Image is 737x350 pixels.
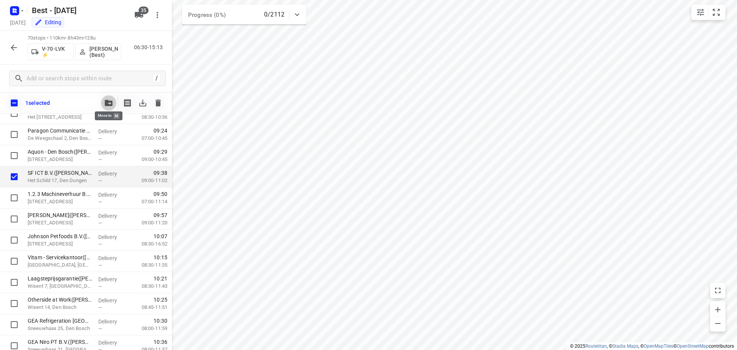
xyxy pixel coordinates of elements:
[154,211,167,219] span: 09:57
[129,198,167,206] p: 07:00-11:14
[182,5,306,25] div: Progress (0%)0/2112
[98,297,127,304] p: Delivery
[98,136,102,141] span: —
[129,134,167,142] p: 07:00-10:45
[135,95,150,111] span: Download stops
[28,35,121,42] p: 70 stops • 110km • 8h43m
[129,325,167,332] p: 08:00-11:59
[154,232,167,240] span: 10:07
[28,148,92,156] p: Aquon - Den Bosch(Melike Demir)
[129,177,167,184] p: 09:00-11:02
[28,43,74,60] button: V-70-LVK ⚡
[134,43,166,51] p: 06:30-15:13
[129,282,167,290] p: 08:30-11:43
[129,304,167,311] p: 08:45-11:51
[129,240,167,248] p: 08:30-16:52
[75,43,121,60] button: [PERSON_NAME] (Best)
[188,12,226,18] span: Progress (0%)
[28,275,92,282] p: Laagsteprijsgarantie(Maudy Brekelmans)
[7,317,22,332] span: Select
[28,317,92,325] p: GEA Refrigeration Netherlands N.V. IT(Marian de Boer)
[612,343,638,349] a: Stadia Maps
[98,305,102,310] span: —
[28,232,92,240] p: Johnson Petfoods B.V.(Milou Wetser)
[28,338,92,346] p: GEA Niro PT B.V.(Bart Schreurs / Loni Kerkhof)
[28,127,92,134] p: Paragon Communicatie Services - Den Bosch(Ramon Gevers/ Xenia Bijvank)
[89,46,118,58] p: Demi Walraven (Best)
[7,169,22,184] span: Select
[154,317,167,325] span: 10:30
[98,254,127,262] p: Delivery
[28,240,92,248] p: Saffierborch 16, Rosmalen
[98,191,127,199] p: Delivery
[28,134,92,142] p: De Weegschaal 2, Den Bosch
[98,212,127,220] p: Delivery
[154,127,167,134] span: 09:24
[98,149,127,156] p: Delivery
[98,233,127,241] p: Delivery
[691,5,725,20] div: small contained button group
[84,35,96,41] span: 128u
[120,95,135,111] button: Print shipping label
[28,254,92,261] p: Vitam - Servicekantoor(Antoinette Homburg)
[129,156,167,163] p: 09:00-10:45
[98,241,102,247] span: —
[154,338,167,346] span: 10:36
[7,275,22,290] span: Select
[98,170,127,177] p: Delivery
[28,198,92,206] p: Kloosterstraat 7, Rosmalen
[29,4,128,17] h5: Rename
[644,343,673,349] a: OpenMapTiles
[98,326,102,332] span: —
[154,296,167,304] span: 10:25
[98,262,102,268] span: —
[154,275,167,282] span: 10:21
[98,128,127,135] p: Delivery
[152,74,161,83] div: /
[98,220,102,226] span: —
[28,219,92,227] p: [STREET_ADDRESS]
[7,232,22,248] span: Select
[7,190,22,206] span: Select
[139,7,149,14] span: 35
[129,219,167,227] p: 09:00-11:20
[677,343,709,349] a: OpenStreetMap
[28,261,92,269] p: [GEOGRAPHIC_DATA], [GEOGRAPHIC_DATA]
[26,73,152,85] input: Add or search stops within route
[570,343,734,349] li: © 2025 , © , © © contributors
[28,325,92,332] p: Sneeuwhaas 25, Den Bosch
[35,18,61,26] div: You are currently in edit mode.
[28,177,92,184] p: Het Schild 17, Den Dungen
[98,339,127,347] p: Delivery
[98,318,127,325] p: Delivery
[693,5,708,20] button: Map settings
[154,254,167,261] span: 10:15
[28,113,92,121] p: Het Zuiderkruis 61, Den Bosch
[7,254,22,269] span: Select
[154,148,167,156] span: 09:29
[154,190,167,198] span: 09:50
[28,169,92,177] p: SF ICT B.V.([PERSON_NAME])
[83,35,84,41] span: •
[150,95,166,111] span: Delete stop
[28,304,92,311] p: Wisent 14, Den Bosch
[28,156,92,163] p: De Grote Beer 31, Den Bosch
[28,282,92,290] p: Wisent 7, 's-hertogenbosch
[98,275,127,283] p: Delivery
[7,148,22,163] span: Select
[98,199,102,205] span: —
[7,127,22,142] span: Select
[7,211,22,227] span: Select
[129,261,167,269] p: 08:30-11:35
[7,18,29,27] h5: Project date
[98,157,102,163] span: —
[42,46,70,58] p: V-70-LVK ⚡
[28,190,92,198] p: 1.2.3 Machineverhuur B.V. - Locatie Rosmalen(Lis de Buck)
[98,178,102,184] span: —
[98,284,102,289] span: —
[7,296,22,311] span: Select
[585,343,607,349] a: Routetitan
[264,10,284,19] p: 0/2112
[98,114,102,120] span: —
[154,169,167,177] span: 09:38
